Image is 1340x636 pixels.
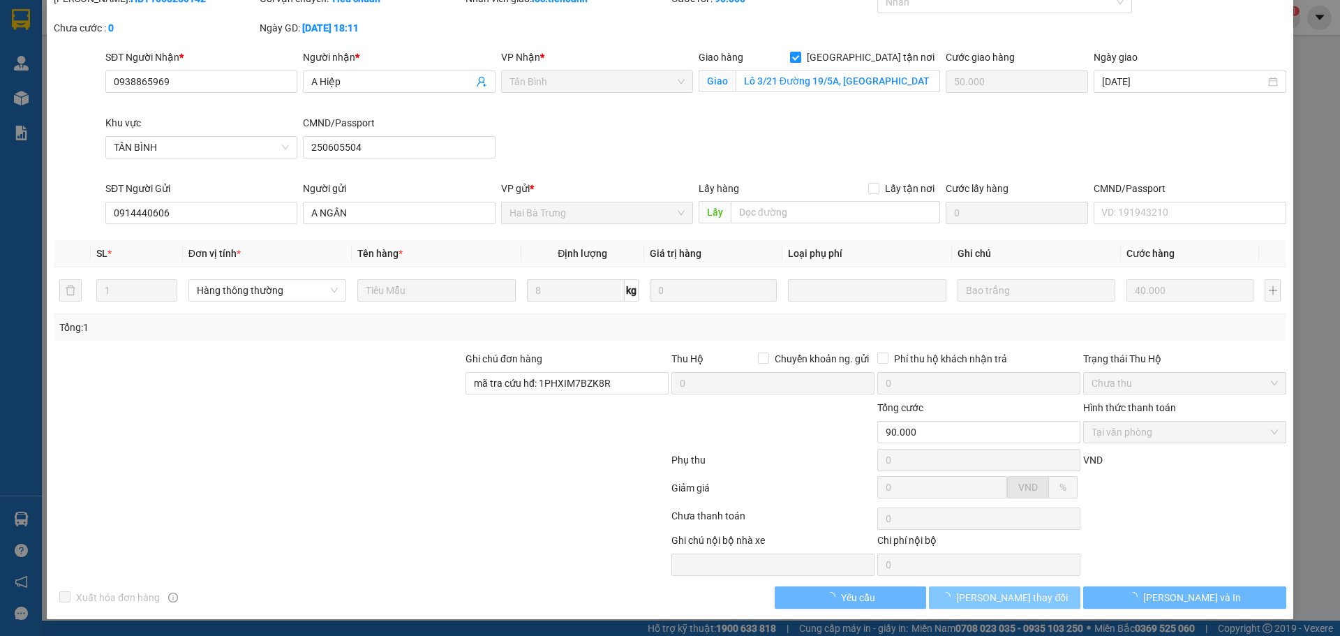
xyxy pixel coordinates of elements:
[952,240,1121,267] th: Ghi chú
[105,181,297,196] div: SĐT Người Gửi
[946,183,1008,194] label: Cước lấy hàng
[946,202,1088,224] input: Cước lấy hàng
[108,22,114,34] b: 0
[105,50,297,65] div: SĐT Người Nhận
[670,480,876,505] div: Giảm giá
[699,52,743,63] span: Giao hàng
[1083,586,1286,609] button: [PERSON_NAME] và In
[501,181,693,196] div: VP gửi
[879,181,940,196] span: Lấy tận nơi
[188,248,241,259] span: Đơn vị tính
[1094,52,1138,63] label: Ngày giao
[1083,454,1103,466] span: VND
[59,320,517,335] div: Tổng: 1
[650,279,777,302] input: 0
[877,533,1080,554] div: Chi phí nội bộ
[775,586,926,609] button: Yêu cầu
[1126,279,1253,302] input: 0
[929,586,1080,609] button: [PERSON_NAME] thay đổi
[114,137,289,158] span: TÂN BÌNH
[303,115,495,131] div: CMND/Passport
[509,71,685,92] span: Tân Bình
[650,248,701,259] span: Giá trị hàng
[946,52,1015,63] label: Cước giao hàng
[782,240,951,267] th: Loại phụ phí
[168,593,178,602] span: info-circle
[625,279,639,302] span: kg
[1083,402,1176,413] label: Hình thức thanh toán
[54,20,257,36] div: Chưa cước :
[105,115,297,131] div: Khu vực
[357,279,515,302] input: VD: Bàn, Ghế
[558,248,607,259] span: Định lượng
[1059,482,1066,493] span: %
[958,279,1115,302] input: Ghi Chú
[302,22,359,34] b: [DATE] 18:11
[699,183,739,194] span: Lấy hàng
[670,452,876,477] div: Phụ thu
[699,70,736,92] span: Giao
[670,508,876,533] div: Chưa thanh toán
[70,590,165,605] span: Xuất hóa đơn hàng
[96,248,107,259] span: SL
[1126,248,1175,259] span: Cước hàng
[59,279,82,302] button: delete
[736,70,940,92] input: Giao tận nơi
[1092,373,1278,394] span: Chưa thu
[877,402,923,413] span: Tổng cước
[1094,181,1286,196] div: CMND/Passport
[466,372,669,394] input: Ghi chú đơn hàng
[671,353,703,364] span: Thu Hộ
[841,590,875,605] span: Yêu cầu
[769,351,874,367] span: Chuyển khoản ng. gửi
[303,50,495,65] div: Người nhận
[260,20,463,36] div: Ngày GD:
[671,533,874,554] div: Ghi chú nội bộ nhà xe
[466,353,542,364] label: Ghi chú đơn hàng
[1083,351,1286,367] div: Trạng thái Thu Hộ
[1143,590,1241,605] span: [PERSON_NAME] và In
[1102,74,1265,89] input: Ngày giao
[303,181,495,196] div: Người gửi
[1128,592,1143,602] span: loading
[946,71,1088,93] input: Cước giao hàng
[1018,482,1038,493] span: VND
[699,201,731,223] span: Lấy
[1092,422,1278,443] span: Tại văn phòng
[476,76,487,87] span: user-add
[888,351,1013,367] span: Phí thu hộ khách nhận trả
[357,248,403,259] span: Tên hàng
[1265,279,1280,302] button: plus
[826,592,841,602] span: loading
[956,590,1068,605] span: [PERSON_NAME] thay đổi
[941,592,956,602] span: loading
[197,280,338,301] span: Hàng thông thường
[509,202,685,223] span: Hai Bà Trưng
[731,201,940,223] input: Dọc đường
[501,52,540,63] span: VP Nhận
[801,50,940,65] span: [GEOGRAPHIC_DATA] tận nơi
